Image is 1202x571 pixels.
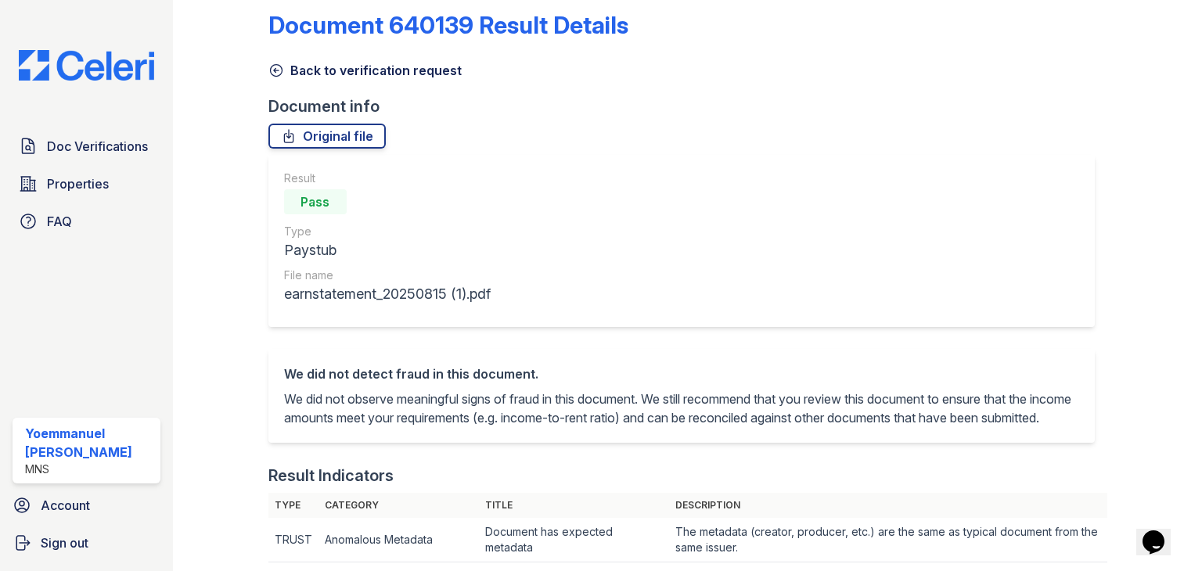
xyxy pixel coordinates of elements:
th: Description [669,493,1107,518]
div: File name [284,268,491,283]
p: We did not observe meaningful signs of fraud in this document. We still recommend that you review... [284,390,1079,427]
div: Paystub [284,239,491,261]
a: Doc Verifications [13,131,160,162]
span: Properties [47,174,109,193]
a: Account [6,490,167,521]
td: TRUST [268,518,318,562]
div: We did not detect fraud in this document. [284,365,1079,383]
div: Type [284,224,491,239]
div: Document info [268,95,1107,117]
span: Account [41,496,90,515]
a: Sign out [6,527,167,558]
td: Document has expected metadata [479,518,670,562]
span: Sign out [41,533,88,552]
div: Pass [284,189,347,214]
div: Result Indicators [268,465,394,487]
div: earnstatement_20250815 (1).pdf [284,283,491,305]
td: The metadata (creator, producer, etc.) are the same as typical document from the same issuer. [669,518,1107,562]
iframe: chat widget [1136,508,1186,555]
div: MNS [25,461,154,477]
span: FAQ [47,212,72,231]
td: Anomalous Metadata [318,518,479,562]
a: Document 640139 Result Details [268,11,628,39]
div: Result [284,171,491,186]
a: Properties [13,168,160,199]
span: Doc Verifications [47,137,148,156]
a: Back to verification request [268,61,462,80]
th: Type [268,493,318,518]
a: FAQ [13,206,160,237]
div: Yoemmanuel [PERSON_NAME] [25,424,154,461]
th: Category [318,493,479,518]
img: CE_Logo_Blue-a8612792a0a2168367f1c8372b55b34899dd931a85d93a1a3d3e32e68fde9ad4.png [6,50,167,81]
th: Title [479,493,670,518]
a: Original file [268,124,386,149]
